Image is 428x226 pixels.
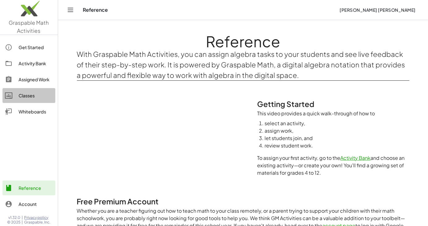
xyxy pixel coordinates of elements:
a: Activity Bank [341,155,371,161]
div: Assigned Work [19,76,53,83]
h2: Free Premium Account [77,197,409,206]
li: select an activity, [265,120,409,127]
div: Whiteboards [19,108,53,115]
a: Whiteboards [2,104,55,119]
li: review student work. [265,142,409,149]
p: With Graspable Math Activities, you can assign algebra tasks to your students and see live feedba... [77,49,409,80]
div: Get Started [19,44,53,51]
a: Privacy policy [24,215,51,220]
span: © 2025 [7,220,21,225]
span: [PERSON_NAME] [PERSON_NAME] [340,7,416,13]
button: [PERSON_NAME] [PERSON_NAME] [335,4,421,15]
span: Graspable, Inc. [24,220,51,225]
a: Assigned Work [2,72,55,87]
li: let students join, and [265,134,409,142]
a: Get Started [2,40,55,55]
span: Graspable Math Activities [9,19,49,34]
span: | [22,220,23,225]
button: Toggle navigation [66,5,75,15]
a: Classes [2,88,55,103]
p: To assign your first activity, go to the and choose an existing activity—or create your own! You'... [257,154,409,177]
li: assign work, [265,127,409,134]
h1: Reference [77,34,409,49]
a: Activity Bank [2,56,55,71]
div: Classes [19,92,53,99]
h2: Getting Started [257,99,409,109]
div: Account [19,200,53,208]
span: v1.32.0 [9,215,21,220]
p: This video provides a quick walk-through of how to [257,110,409,117]
a: Reference [2,181,55,195]
span: | [22,215,23,220]
div: Reference [19,184,53,192]
a: Account [2,197,55,211]
div: Activity Bank [19,60,53,67]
